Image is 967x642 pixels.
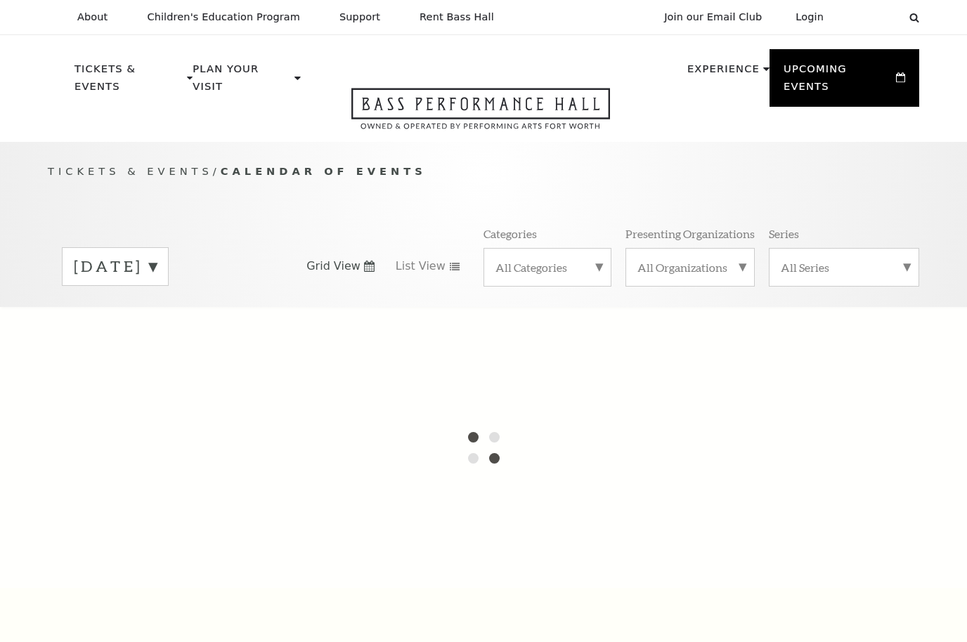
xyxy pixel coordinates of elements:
p: Tickets & Events [74,60,183,103]
p: Plan Your Visit [193,60,291,103]
select: Select: [846,11,896,24]
span: Grid View [306,258,361,274]
span: List View [396,258,446,274]
p: / [48,163,919,181]
label: All Organizations [637,260,743,275]
label: All Series [781,260,907,275]
p: Categories [483,226,537,241]
label: [DATE] [74,256,157,277]
p: Series [769,226,799,241]
p: Presenting Organizations [625,226,755,241]
p: Support [339,11,380,23]
label: All Categories [495,260,599,275]
p: Experience [687,60,760,86]
p: About [77,11,108,23]
span: Tickets & Events [48,165,213,177]
p: Children's Education Program [147,11,300,23]
p: Rent Bass Hall [420,11,494,23]
span: Calendar of Events [221,165,427,177]
p: Upcoming Events [784,60,893,103]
